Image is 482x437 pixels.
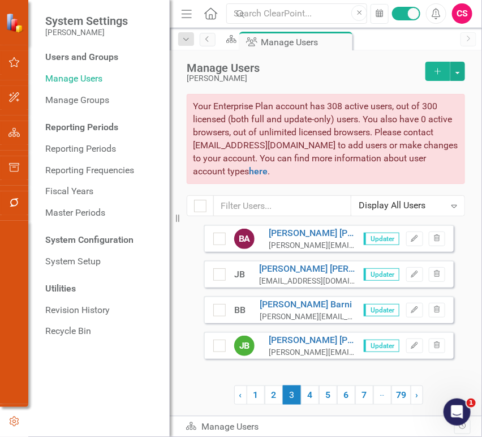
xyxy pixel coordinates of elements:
div: BA [234,229,255,249]
a: 79 [391,385,411,405]
a: 1 [247,385,265,405]
div: BB [234,304,246,317]
span: Your Enterprise Plan account has 308 active users, out of 300 licensed (both full and update-only... [193,101,458,176]
span: Updater [364,268,399,281]
div: System Configuration [45,234,158,247]
div: Display All Users [359,200,445,213]
span: 3 [283,385,301,405]
a: System Setup [45,255,158,268]
small: [PERSON_NAME] [45,28,128,37]
a: [PERSON_NAME] Barni [260,298,355,311]
div: [EMAIL_ADDRESS][DOMAIN_NAME] [259,276,355,286]
a: 2 [265,385,283,405]
span: › [416,389,419,400]
div: [PERSON_NAME][EMAIL_ADDRESS][PERSON_NAME][DOMAIN_NAME][PERSON_NAME] [260,311,355,322]
div: Utilities [45,282,158,295]
a: 6 [337,385,355,405]
div: Manage Users [261,35,350,49]
div: [PERSON_NAME][EMAIL_ADDRESS][PERSON_NAME][DOMAIN_NAME] [269,347,355,358]
img: ClearPoint Strategy [6,13,25,33]
span: ‹ [239,389,242,400]
a: Fiscal Years [45,185,158,198]
a: 4 [301,385,319,405]
span: Updater [364,304,399,316]
div: [PERSON_NAME][EMAIL_ADDRESS][PERSON_NAME][DOMAIN_NAME] [269,240,355,251]
span: 1 [467,399,476,408]
a: Reporting Periods [45,143,158,156]
button: CS [452,3,472,24]
span: System Settings [45,14,128,28]
a: here [249,166,268,177]
div: Manage Users [186,421,454,434]
a: Manage Users [45,72,158,85]
div: Reporting Periods [45,121,158,134]
a: Reporting Frequencies [45,164,158,177]
div: [PERSON_NAME] [187,74,420,83]
span: Updater [364,340,399,352]
a: [PERSON_NAME] [PERSON_NAME] [269,227,355,240]
a: Manage Groups [45,94,158,107]
a: 7 [355,385,373,405]
a: Master Periods [45,207,158,220]
a: Recycle Bin [45,325,158,338]
a: [PERSON_NAME] [PERSON_NAME] [269,334,355,347]
a: Revision History [45,304,158,317]
div: JB [234,268,245,281]
input: Search ClearPoint... [226,3,367,24]
div: Users and Groups [45,51,158,64]
iframe: Intercom live chat [444,399,471,426]
a: 5 [319,385,337,405]
div: Manage Users [187,62,420,74]
a: [PERSON_NAME] [PERSON_NAME] [259,263,355,276]
span: Updater [364,233,399,245]
input: Filter Users... [213,195,351,216]
div: JB [234,336,255,356]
